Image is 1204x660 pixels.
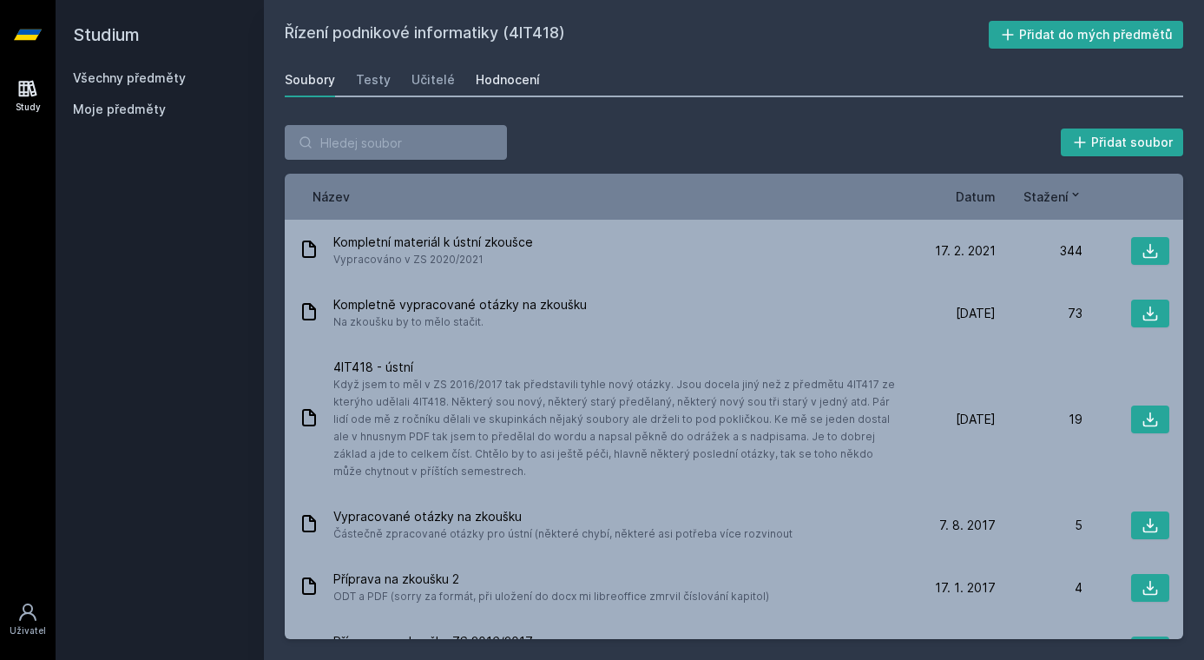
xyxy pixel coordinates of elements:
[356,63,391,97] a: Testy
[16,101,41,114] div: Study
[411,71,455,89] div: Učitelé
[956,305,996,322] span: [DATE]
[989,21,1184,49] button: Přidat do mých předmětů
[996,242,1082,260] div: 344
[935,242,996,260] span: 17. 2. 2021
[333,525,793,543] span: Částečně zpracované otázky pro ústní (některé chybí, některé asi potřeba více rozvinout
[285,125,507,160] input: Hledej soubor
[73,101,166,118] span: Moje předměty
[3,69,52,122] a: Study
[10,624,46,637] div: Uživatel
[285,21,989,49] h2: Řízení podnikové informatiky (4IT418)
[996,579,1082,597] div: 4
[1061,129,1184,156] button: Přidat soubor
[996,305,1082,322] div: 73
[333,571,769,588] span: Příprava na zkoušku 2
[333,359,902,376] span: 4IT418 - ústní
[935,579,996,597] span: 17. 1. 2017
[333,251,533,268] span: Vypracováno v ZS 2020/2021
[956,411,996,428] span: [DATE]
[3,593,52,646] a: Uživatel
[333,588,769,605] span: ODT a PDF (sorry za formát, při uložení do docx mi libreoffice zmrvil číslování kapitol)
[476,71,540,89] div: Hodnocení
[356,71,391,89] div: Testy
[73,70,186,85] a: Všechny předměty
[939,517,996,534] span: 7. 8. 2017
[333,234,533,251] span: Kompletní materiál k ústní zkoušce
[313,188,350,206] button: Název
[285,71,335,89] div: Soubory
[333,296,587,313] span: Kompletně vypracované otázky na zkoušku
[996,517,1082,534] div: 5
[333,376,902,480] span: Když jsem to měl v ZS 2016/2017 tak představili tyhle nový otázky. Jsou docela jiný než z předmět...
[285,63,335,97] a: Soubory
[333,633,556,650] span: Příprava na zkoušku ZS 2016/2017
[476,63,540,97] a: Hodnocení
[1023,188,1069,206] span: Stažení
[333,313,587,331] span: Na zkoušku by to mělo stačit.
[1023,188,1082,206] button: Stažení
[996,411,1082,428] div: 19
[956,188,996,206] button: Datum
[333,508,793,525] span: Vypracované otázky na zkoušku
[411,63,455,97] a: Učitelé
